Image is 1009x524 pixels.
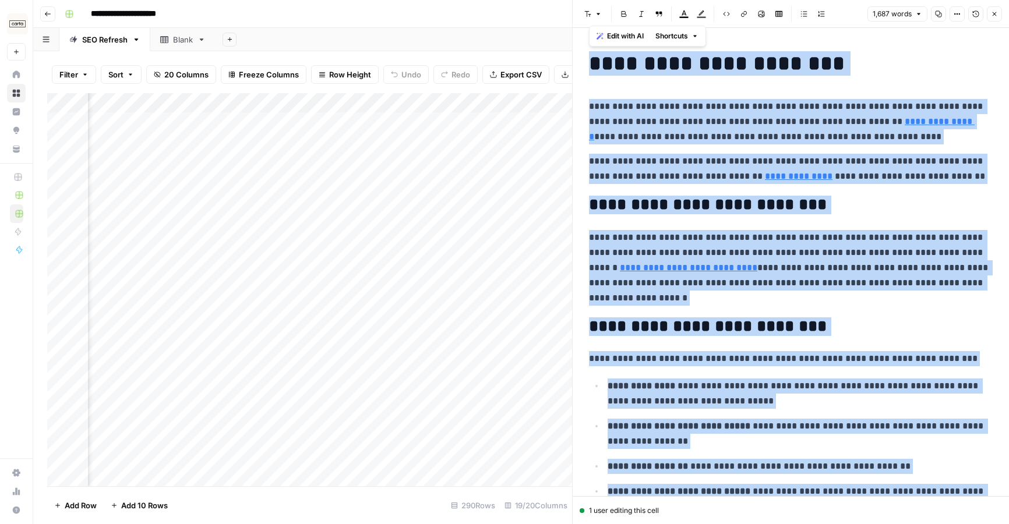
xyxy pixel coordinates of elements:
button: Export CSV [482,65,549,84]
span: Redo [451,69,470,80]
div: 1 user editing this cell [580,505,1002,516]
a: Insights [7,102,26,121]
button: Help + Support [7,501,26,519]
a: Usage [7,482,26,501]
a: Opportunities [7,121,26,140]
div: 19/20 Columns [500,496,572,515]
button: 1,687 words [867,6,927,22]
button: Edit with AI [592,29,648,44]
span: Filter [59,69,78,80]
span: Row Height [329,69,371,80]
div: Blank [173,34,193,45]
button: 20 Columns [146,65,216,84]
button: Add Row [47,496,104,515]
span: Edit with AI [607,31,644,41]
button: Add 10 Rows [104,496,175,515]
div: 290 Rows [446,496,500,515]
span: Add Row [65,500,97,511]
a: Settings [7,463,26,482]
button: Shortcuts [651,29,703,44]
img: Carta Logo [7,13,28,34]
a: SEO Refresh [59,28,150,51]
div: SEO Refresh [82,34,128,45]
span: 1,687 words [873,9,912,19]
span: Undo [401,69,421,80]
button: Redo [433,65,478,84]
a: Your Data [7,140,26,158]
span: 20 Columns [164,69,209,80]
button: Freeze Columns [221,65,306,84]
span: Shortcuts [655,31,688,41]
a: Home [7,65,26,84]
button: Undo [383,65,429,84]
button: Row Height [311,65,379,84]
a: Browse [7,84,26,102]
button: Sort [101,65,142,84]
a: Blank [150,28,216,51]
span: Sort [108,69,124,80]
span: Export CSV [500,69,542,80]
span: Freeze Columns [239,69,299,80]
button: Workspace: Carta [7,9,26,38]
span: Add 10 Rows [121,500,168,511]
button: Filter [52,65,96,84]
